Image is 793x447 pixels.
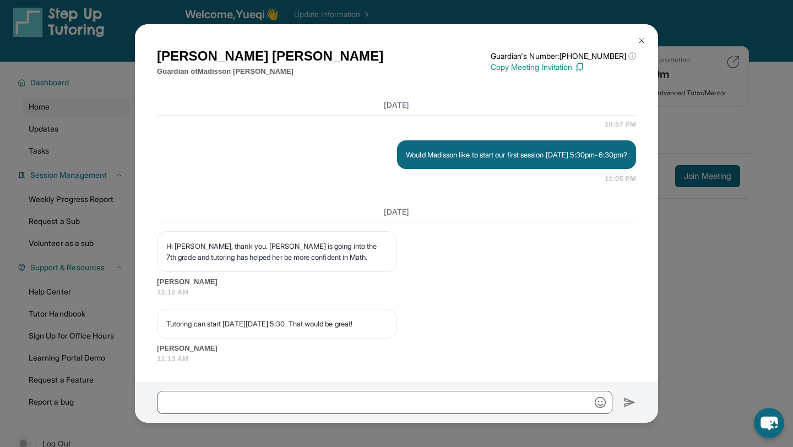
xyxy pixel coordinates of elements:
[406,149,627,160] p: Would Madisson like to start our first session [DATE] 5:30pm-6:30pm?
[491,51,636,62] p: Guardian's Number: [PHONE_NUMBER]
[628,51,636,62] span: ⓘ
[574,62,584,72] img: Copy Icon
[595,397,606,408] img: Emoji
[491,62,636,73] p: Copy Meeting Invitation
[623,396,636,409] img: Send icon
[166,318,387,329] p: Tutoring can start [DATE][DATE] 5:30. That would be great!
[157,100,636,111] h3: [DATE]
[754,408,784,438] button: chat-button
[157,353,636,364] span: 11:13 AM
[157,343,636,354] span: [PERSON_NAME]
[157,206,636,217] h3: [DATE]
[605,173,636,184] span: 11:05 PM
[157,46,383,66] h1: [PERSON_NAME] [PERSON_NAME]
[637,36,646,45] img: Close Icon
[157,287,636,298] span: 11:12 AM
[166,241,387,263] p: Hi [PERSON_NAME], thank you. [PERSON_NAME] is going into the 7th grade and tutoring has helped he...
[157,66,383,77] p: Guardian of Madisson [PERSON_NAME]
[605,119,636,130] span: 10:57 PM
[157,276,636,287] span: [PERSON_NAME]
